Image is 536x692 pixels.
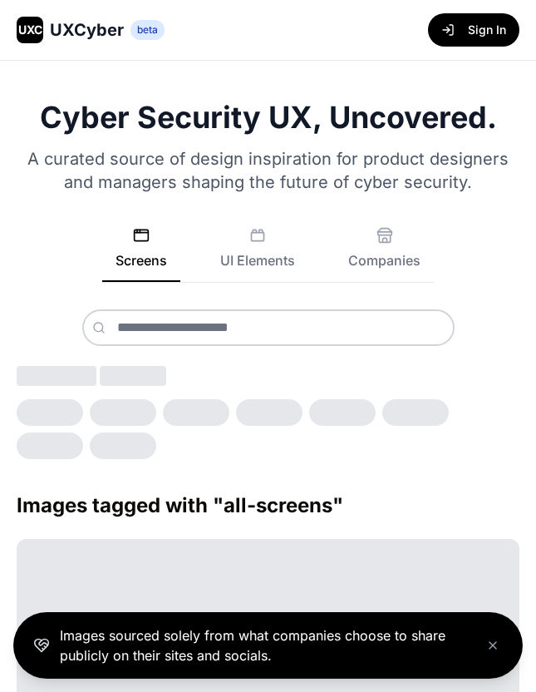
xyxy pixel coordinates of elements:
[335,227,434,282] button: Companies
[17,101,519,134] h1: Cyber Security UX, Uncovered.
[18,22,42,38] span: UXC
[50,18,124,42] span: UXCyber
[17,492,519,519] h2: Images tagged with " all-screens "
[17,147,519,194] p: A curated source of design inspiration for product designers and managers shaping the future of c...
[428,13,519,47] button: Sign In
[207,227,308,282] button: UI Elements
[17,17,165,43] a: UXCUXCyberbeta
[60,625,470,665] p: Images sourced solely from what companies choose to share publicly on their sites and socials.
[102,227,180,282] button: Screens
[483,635,503,655] button: Close banner
[130,20,165,40] span: beta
